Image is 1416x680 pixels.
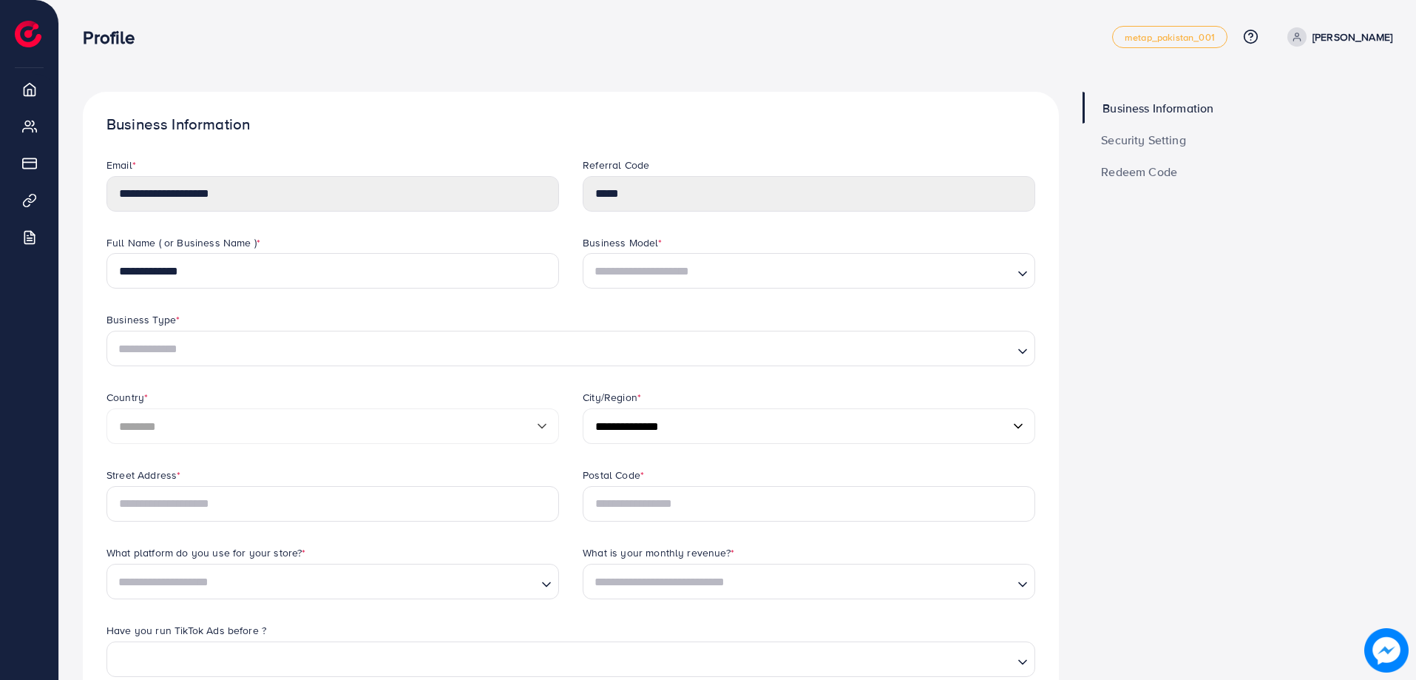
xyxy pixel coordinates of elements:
[106,331,1035,366] div: Search for option
[106,623,266,638] label: Have you run TikTok Ads before ?
[583,564,1035,599] div: Search for option
[106,235,260,250] label: Full Name ( or Business Name )
[589,571,1012,594] input: Search for option
[106,312,180,327] label: Business Type
[583,235,662,250] label: Business Model
[583,253,1035,289] div: Search for option
[1101,166,1177,178] span: Redeem Code
[583,158,649,172] label: Referral Code
[1312,28,1392,46] p: [PERSON_NAME]
[15,21,41,47] img: logo
[106,564,559,599] div: Search for option
[1281,27,1392,47] a: [PERSON_NAME]
[113,338,1012,361] input: Search for option
[106,642,1035,677] div: Search for option
[106,115,1035,134] h1: Business Information
[106,545,306,560] label: What platform do you use for your store?
[1101,134,1186,146] span: Security Setting
[583,545,734,560] label: What is your monthly revenue?
[106,390,148,405] label: Country
[113,571,535,594] input: Search for option
[106,468,180,482] label: Street Address
[1125,33,1215,42] span: metap_pakistan_001
[583,468,644,482] label: Postal Code
[1112,26,1227,48] a: metap_pakistan_001
[83,27,146,48] h3: Profile
[122,649,1012,672] input: Search for option
[589,260,1012,283] input: Search for option
[583,390,641,405] label: City/Region
[106,158,136,172] label: Email
[1102,102,1213,114] span: Business Information
[1364,628,1409,673] img: image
